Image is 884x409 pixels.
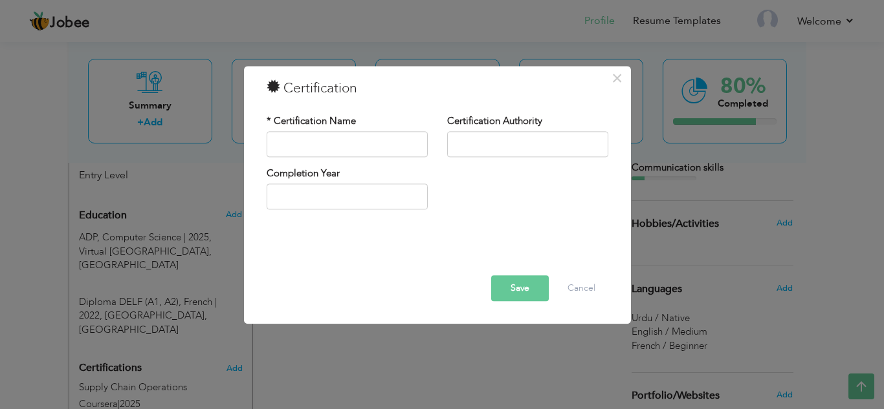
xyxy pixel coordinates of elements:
label: * Certification Name [267,114,356,128]
h3: Certification [267,79,608,98]
button: Close [607,68,628,89]
label: Certification Authority [447,114,542,128]
label: Completion Year [267,167,340,180]
button: Save [491,275,549,301]
button: Cancel [555,275,608,301]
span: × [612,67,623,90]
